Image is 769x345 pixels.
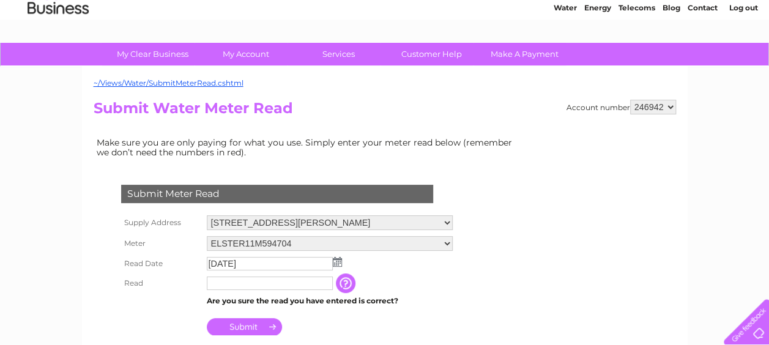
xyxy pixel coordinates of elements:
a: Make A Payment [474,43,575,65]
td: Make sure you are only paying for what you use. Simply enter your meter read below (remember we d... [94,135,522,160]
h2: Submit Water Meter Read [94,100,676,123]
div: Submit Meter Read [121,185,433,203]
a: Telecoms [619,52,655,61]
th: Read Date [118,254,204,273]
input: Submit [207,318,282,335]
a: Services [288,43,389,65]
a: 0333 014 3131 [538,6,623,21]
div: Clear Business is a trading name of Verastar Limited (registered in [GEOGRAPHIC_DATA] No. 3667643... [96,7,674,59]
a: Log out [729,52,757,61]
th: Supply Address [118,212,204,233]
a: Contact [688,52,718,61]
th: Meter [118,233,204,254]
a: Energy [584,52,611,61]
a: Blog [663,52,680,61]
a: Water [554,52,577,61]
a: My Clear Business [102,43,203,65]
th: Read [118,273,204,293]
div: Account number [567,100,676,114]
a: Customer Help [381,43,482,65]
img: logo.png [27,32,89,69]
img: ... [333,257,342,267]
a: My Account [195,43,296,65]
input: Information [336,273,358,293]
td: Are you sure the read you have entered is correct? [204,293,456,309]
a: ~/Views/Water/SubmitMeterRead.cshtml [94,78,243,87]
